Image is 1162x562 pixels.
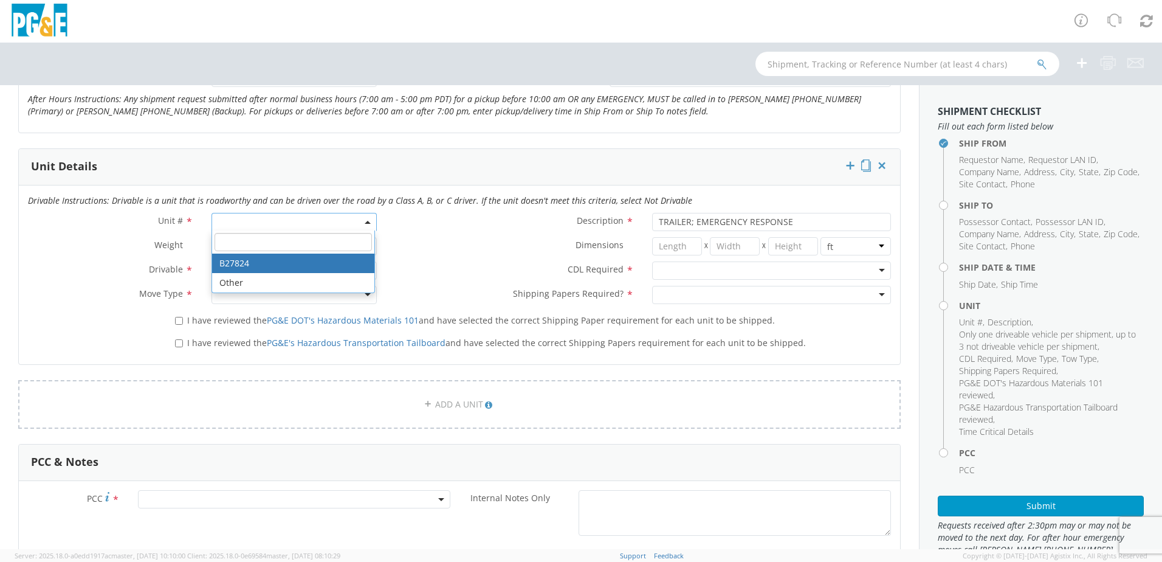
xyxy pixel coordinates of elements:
[139,288,183,299] span: Move Type
[1079,228,1101,240] li: ,
[212,273,374,293] li: Other
[959,154,1023,165] span: Requestor Name
[1028,154,1096,165] span: Requestor LAN ID
[1060,228,1074,240] span: City
[959,316,985,328] li: ,
[959,178,1008,190] li: ,
[187,314,775,326] span: I have reviewed the and have selected the correct Shipping Paper requirement for each unit to be ...
[1028,154,1098,166] li: ,
[959,353,1011,364] span: CDL Required
[959,328,1136,352] span: Only one driveable vehicle per shipment, up to 3 not driveable vehicle per shipment
[654,551,684,560] a: Feedback
[1060,166,1076,178] li: ,
[1060,166,1074,178] span: City
[513,288,624,299] span: Shipping Papers Required?
[959,154,1025,166] li: ,
[470,492,550,504] span: Internal Notes Only
[959,301,1144,310] h4: Unit
[187,337,806,349] span: I have reviewed the and have selected the correct Shipping Papers requirement for each unit to be...
[1060,228,1076,240] li: ,
[959,377,1141,401] li: ,
[959,166,1019,178] span: Company Name
[1036,216,1104,227] span: Possessor LAN ID
[959,228,1019,240] span: Company Name
[1036,216,1105,228] li: ,
[959,464,975,476] span: PCC
[1104,166,1140,178] li: ,
[1001,279,1038,290] span: Ship Time
[959,228,1021,240] li: ,
[959,377,1103,401] span: PG&E DOT's Hazardous Materials 101 reviewed
[959,365,1056,376] span: Shipping Papers Required
[760,237,768,255] span: X
[28,195,692,206] i: Drivable Instructions: Drivable is a unit that is roadworthy and can be driven over the road by a...
[175,317,183,325] input: I have reviewed thePG&E DOT's Hazardous Materials 101and have selected the correct Shipping Paper...
[959,401,1118,425] span: PG&E Hazardous Transportation Tailboard reviewed
[18,380,901,429] a: ADD A UNIT
[959,240,1006,252] span: Site Contact
[1079,166,1101,178] li: ,
[959,166,1021,178] li: ,
[938,496,1144,516] button: Submit
[1016,353,1059,365] li: ,
[175,339,183,347] input: I have reviewed thePG&E's Hazardous Transportation Tailboardand have selected the correct Shippin...
[149,263,183,275] span: Drivable
[1024,228,1055,240] span: Address
[959,328,1141,353] li: ,
[568,263,624,275] span: CDL Required
[28,93,861,117] i: After Hours Instructions: Any shipment request submitted after normal business hours (7:00 am - 5...
[15,551,185,560] span: Server: 2025.18.0-a0edd1917ac
[31,456,98,468] h3: PCC & Notes
[959,426,1034,437] span: Time Critical Details
[959,279,998,291] li: ,
[959,240,1008,252] li: ,
[577,215,624,226] span: Description
[1104,228,1138,240] span: Zip Code
[1104,228,1140,240] li: ,
[212,254,374,273] li: B27824
[1016,353,1057,364] span: Move Type
[1024,166,1055,178] span: Address
[959,353,1013,365] li: ,
[1011,240,1035,252] span: Phone
[938,519,1144,556] span: Requests received after 2:30pm may or may not be moved to the next day. For after hour emergency ...
[1079,166,1099,178] span: State
[710,237,760,255] input: Width
[154,239,183,251] span: Weight
[1024,228,1057,240] li: ,
[959,316,983,328] span: Unit #
[959,178,1006,190] span: Site Contact
[158,215,183,226] span: Unit #
[959,139,1144,148] h4: Ship From
[959,216,1033,228] li: ,
[1104,166,1138,178] span: Zip Code
[768,237,818,255] input: Height
[959,401,1141,426] li: ,
[988,316,1033,328] li: ,
[959,216,1031,227] span: Possessor Contact
[187,551,340,560] span: Client: 2025.18.0-0e69584
[959,279,996,290] span: Ship Date
[1079,228,1099,240] span: State
[702,237,710,255] span: X
[9,4,70,40] img: pge-logo-06675f144f4cfa6a6814.png
[31,161,97,173] h3: Unit Details
[959,448,1144,457] h4: PCC
[959,365,1058,377] li: ,
[938,120,1144,133] span: Fill out each form listed below
[1062,353,1097,364] span: Tow Type
[755,52,1059,76] input: Shipment, Tracking or Reference Number (at least 4 chars)
[267,337,445,349] a: PG&E's Hazardous Transportation Tailboard
[266,551,340,560] span: master, [DATE] 08:10:29
[959,263,1144,272] h4: Ship Date & Time
[1024,166,1057,178] li: ,
[959,201,1144,210] h4: Ship To
[652,237,702,255] input: Length
[938,105,1041,118] strong: Shipment Checklist
[963,551,1147,561] span: Copyright © [DATE]-[DATE] Agistix Inc., All Rights Reserved
[576,239,624,251] span: Dimensions
[267,314,419,326] a: PG&E DOT's Hazardous Materials 101
[1062,353,1099,365] li: ,
[988,316,1031,328] span: Description
[1011,178,1035,190] span: Phone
